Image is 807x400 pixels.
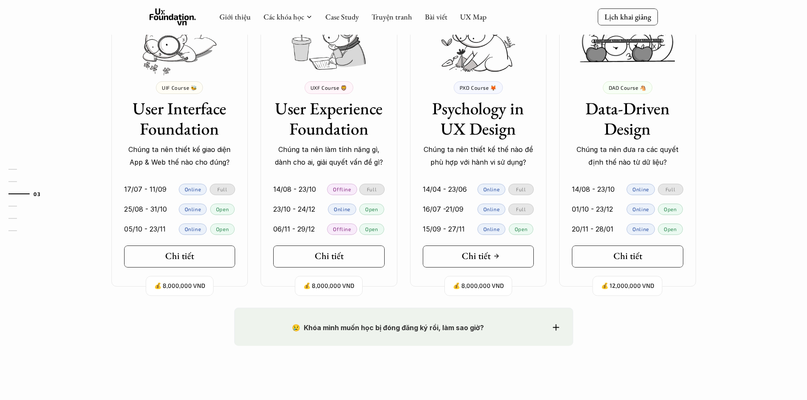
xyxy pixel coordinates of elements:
[216,206,229,212] p: Open
[303,280,354,292] p: 💰 8,000,000 VND
[334,206,350,212] p: Online
[325,12,359,22] a: Case Study
[372,12,412,22] a: Truyện tranh
[460,85,497,91] p: PXD Course 🦊
[292,323,484,332] strong: 😢 Khóa mình muốn học bị đóng đăng ký rồi, làm sao giờ?
[664,226,677,232] p: Open
[185,206,201,212] p: Online
[664,206,677,212] p: Open
[632,206,649,212] p: Online
[613,251,642,262] h5: Chi tiết
[423,246,534,268] a: Chi tiết
[124,246,236,268] a: Chi tiết
[365,206,378,212] p: Open
[333,186,351,192] p: Offline
[124,183,166,196] p: 17/07 - 11/09
[273,203,315,215] p: 23/10 - 24/12
[423,143,534,169] p: Chúng ta nên thiết kế thế nào để phù hợp với hành vi sử dụng?
[185,186,201,192] p: Online
[632,186,649,192] p: Online
[33,191,40,197] strong: 03
[273,246,385,268] a: Chi tiết
[572,183,615,196] p: 14/08 - 23/10
[423,223,465,235] p: 15/09 - 27/11
[572,246,683,268] a: Chi tiết
[185,226,201,232] p: Online
[516,206,526,212] p: Full
[572,98,683,139] h3: Data-Driven Design
[273,143,385,169] p: Chúng ta nên làm tính năng gì, dành cho ai, giải quyết vấn đề gì?
[154,280,205,292] p: 💰 8,000,000 VND
[216,226,229,232] p: Open
[609,85,646,91] p: DAD Course 🐴
[605,12,651,22] p: Lịch khai giảng
[423,183,467,196] p: 14/04 - 23/06
[601,280,654,292] p: 💰 12,000,000 VND
[516,186,526,192] p: Full
[367,186,377,192] p: Full
[365,226,378,232] p: Open
[165,251,194,262] h5: Chi tiết
[483,206,500,212] p: Online
[219,12,251,22] a: Giới thiệu
[572,223,613,235] p: 20/11 - 28/01
[632,226,649,232] p: Online
[483,226,500,232] p: Online
[453,280,504,292] p: 💰 8,000,000 VND
[273,223,315,235] p: 06/11 - 29/12
[217,186,227,192] p: Full
[423,203,463,215] p: 16/07 -21/09
[263,12,304,22] a: Các khóa học
[124,203,167,215] p: 25/08 - 31/10
[666,186,675,192] p: Full
[423,98,534,139] h3: Psychology in UX Design
[572,203,613,215] p: 01/10 - 23/12
[483,186,500,192] p: Online
[598,8,658,25] a: Lịch khai giảng
[425,12,447,22] a: Bài viết
[124,98,236,139] h3: User Interface Foundation
[8,189,49,199] a: 03
[462,251,491,262] h5: Chi tiết
[162,85,197,91] p: UIF Course 🐝
[273,98,385,139] h3: User Experience Foundation
[572,143,683,169] p: Chúng ta nên đưa ra các quyết định thế nào từ dữ liệu?
[460,12,487,22] a: UX Map
[273,183,316,196] p: 14/08 - 23/10
[311,85,347,91] p: UXF Course 🦁
[515,226,527,232] p: Open
[124,223,166,235] p: 05/10 - 23/11
[124,143,236,169] p: Chúng ta nên thiết kế giao diện App & Web thế nào cho đúng?
[315,251,344,262] h5: Chi tiết
[333,226,351,232] p: Offline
